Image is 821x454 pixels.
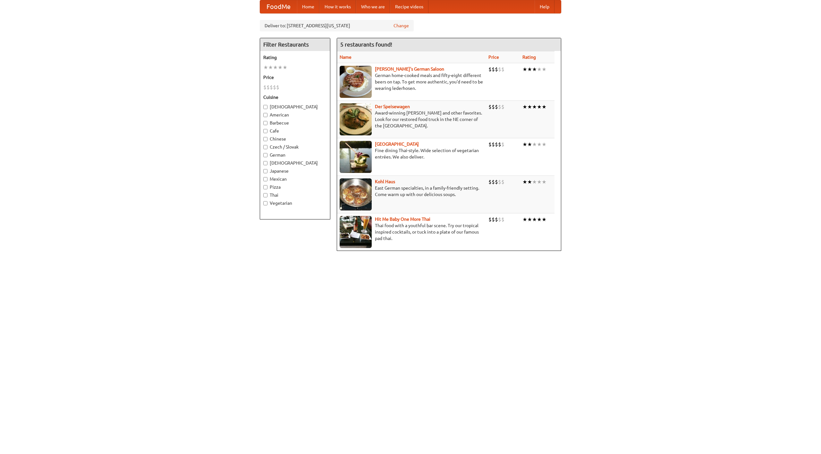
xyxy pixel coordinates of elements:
[263,192,327,198] label: Thai
[260,38,330,51] h4: Filter Restaurants
[394,22,409,29] a: Change
[263,160,327,166] label: [DEMOGRAPHIC_DATA]
[488,216,492,223] li: $
[340,141,372,173] img: satay.jpg
[263,54,327,61] h5: Rating
[488,103,492,110] li: $
[276,84,279,91] li: $
[522,141,527,148] li: ★
[501,216,504,223] li: $
[495,178,498,185] li: $
[263,104,327,110] label: [DEMOGRAPHIC_DATA]
[537,66,542,73] li: ★
[488,178,492,185] li: $
[532,216,537,223] li: ★
[263,128,327,134] label: Cafe
[263,201,267,205] input: Vegetarian
[542,141,546,148] li: ★
[492,178,495,185] li: $
[270,84,273,91] li: $
[527,141,532,148] li: ★
[495,216,498,223] li: $
[522,55,536,60] a: Rating
[263,200,327,206] label: Vegetarian
[537,216,542,223] li: ★
[488,55,499,60] a: Price
[273,64,278,71] li: ★
[527,216,532,223] li: ★
[340,103,372,135] img: speisewagen.jpg
[340,41,392,47] ng-pluralize: 5 restaurants found!
[492,216,495,223] li: $
[501,178,504,185] li: $
[535,0,554,13] a: Help
[495,103,498,110] li: $
[340,222,483,242] p: Thai food with a youthful bar scene. Try our tropical inspired cocktails, or tuck into a plate of...
[542,66,546,73] li: ★
[263,145,267,149] input: Czech / Slovak
[263,84,267,91] li: $
[267,84,270,91] li: $
[498,103,501,110] li: $
[340,185,483,198] p: East German specialties, in a family-friendly setting. Come warm up with our delicious soups.
[527,103,532,110] li: ★
[522,103,527,110] li: ★
[522,178,527,185] li: ★
[356,0,390,13] a: Who we are
[263,120,327,126] label: Barbecue
[537,141,542,148] li: ★
[527,178,532,185] li: ★
[501,103,504,110] li: $
[375,217,430,222] a: Hit Me Baby One More Thai
[532,178,537,185] li: ★
[492,141,495,148] li: $
[263,64,268,71] li: ★
[263,168,327,174] label: Japanese
[263,129,267,133] input: Cafe
[260,0,297,13] a: FoodMe
[283,64,287,71] li: ★
[297,0,319,13] a: Home
[263,169,267,173] input: Japanese
[263,153,267,157] input: German
[273,84,276,91] li: $
[532,103,537,110] li: ★
[263,152,327,158] label: German
[263,144,327,150] label: Czech / Slovak
[263,161,267,165] input: [DEMOGRAPHIC_DATA]
[532,141,537,148] li: ★
[542,178,546,185] li: ★
[498,66,501,73] li: $
[375,66,444,72] a: [PERSON_NAME]'s German Saloon
[522,66,527,73] li: ★
[340,55,351,60] a: Name
[340,147,483,160] p: Fine dining Thai-style. Wide selection of vegetarian entrées. We also deliver.
[263,184,327,190] label: Pizza
[263,94,327,100] h5: Cuisine
[492,66,495,73] li: $
[263,193,267,197] input: Thai
[488,66,492,73] li: $
[263,113,267,117] input: American
[501,141,504,148] li: $
[498,216,501,223] li: $
[263,177,267,181] input: Mexican
[522,216,527,223] li: ★
[263,112,327,118] label: American
[340,216,372,248] img: babythai.jpg
[498,178,501,185] li: $
[542,216,546,223] li: ★
[537,103,542,110] li: ★
[278,64,283,71] li: ★
[319,0,356,13] a: How it works
[263,185,267,189] input: Pizza
[263,121,267,125] input: Barbecue
[263,136,327,142] label: Chinese
[340,110,483,129] p: Award-winning [PERSON_NAME] and other favorites. Look for our restored food truck in the NE corne...
[340,66,372,98] img: esthers.jpg
[375,179,395,184] a: Kohl Haus
[375,141,419,147] a: [GEOGRAPHIC_DATA]
[501,66,504,73] li: $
